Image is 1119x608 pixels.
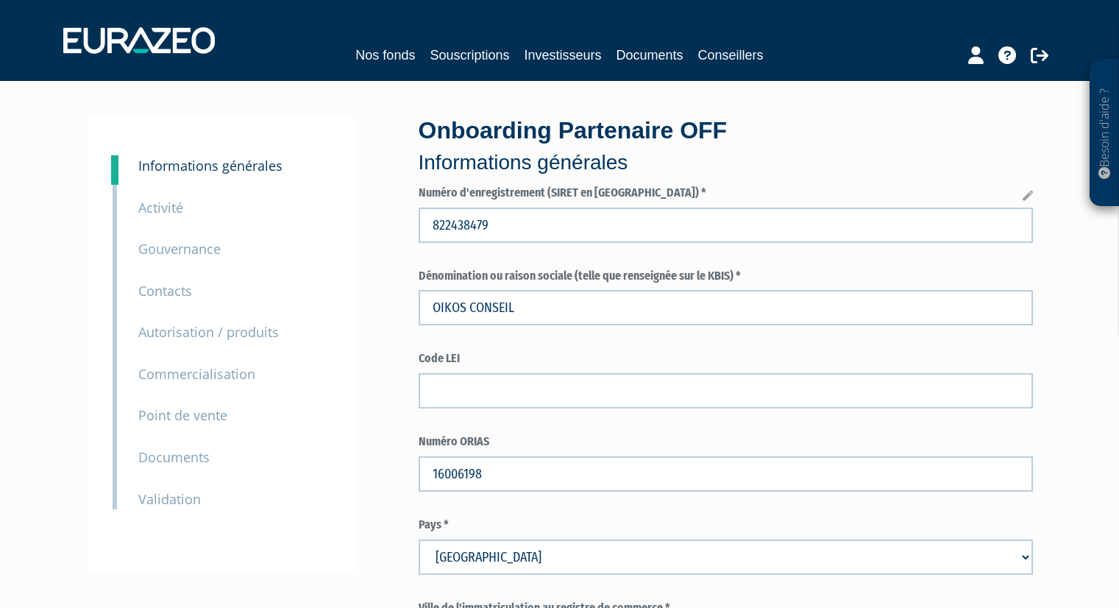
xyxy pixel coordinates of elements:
[138,282,192,300] small: Contacts
[1096,67,1113,199] p: Besoin d'aide ?
[138,448,210,466] small: Documents
[430,45,509,66] a: Souscriptions
[1023,189,1033,204] span: Cette question permettra de pré-remplir certains champs
[419,185,1033,202] label: Numéro d'enregistrement (SIRET en [GEOGRAPHIC_DATA]) *
[419,268,1033,285] label: Dénomination ou raison sociale (telle que renseignée sur le KBIS) *
[138,240,221,258] small: Gouvernance
[138,157,283,174] small: Informations générales
[419,114,1033,177] div: Onboarding Partenaire OFF
[138,323,279,341] small: Autorisation / produits
[419,517,1033,534] label: Pays *
[63,27,215,54] img: 1732889491-logotype_eurazeo_blanc_rvb.png
[138,406,227,424] small: Point de vente
[419,148,1033,177] p: Informations générales
[138,365,255,383] small: Commercialisation
[138,199,183,216] small: Activité
[138,490,201,508] small: Validation
[419,434,1033,450] label: Numéro ORIAS
[524,45,601,66] a: Investisseurs
[355,45,415,66] a: Nos fonds
[419,350,1033,367] label: Code LEI
[698,45,764,66] a: Conseillers
[111,155,118,185] a: 3
[617,45,683,66] a: Documents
